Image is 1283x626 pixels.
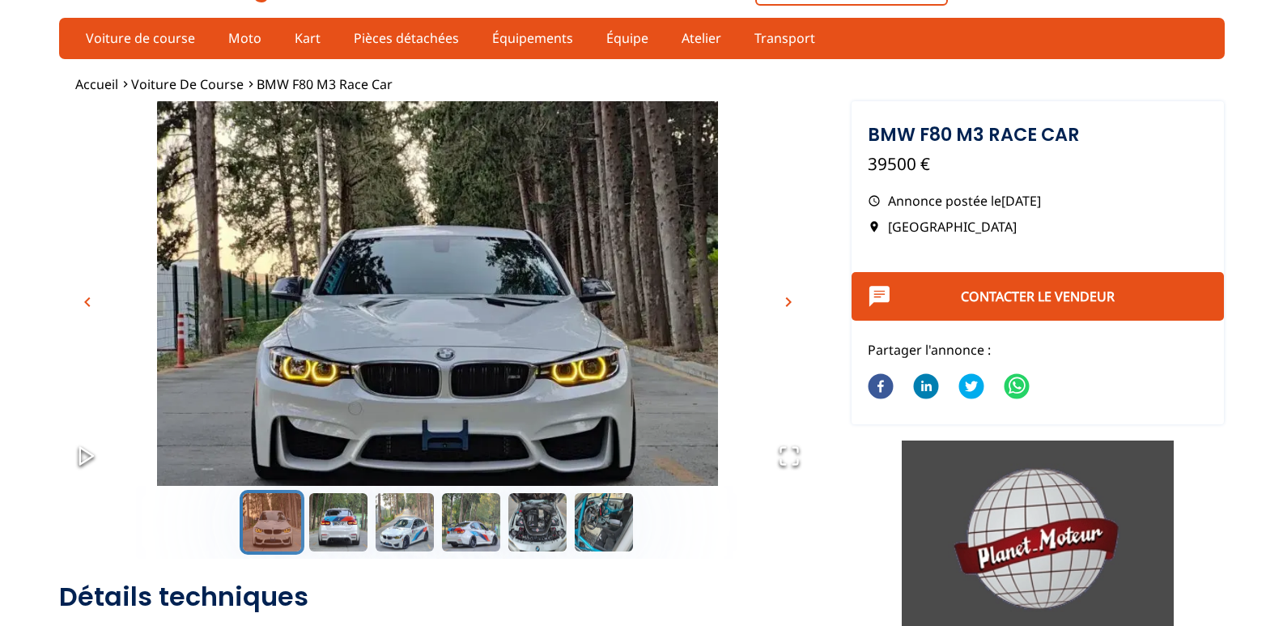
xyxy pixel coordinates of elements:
[59,490,817,555] div: Thumbnail Navigation
[78,292,97,312] span: chevron_left
[343,24,469,52] a: Pièces détachées
[571,490,636,555] button: Go to Slide 6
[131,75,244,93] a: Voiture de course
[240,490,304,555] button: Go to Slide 1
[958,364,984,412] button: twitter
[744,24,826,52] a: Transport
[961,287,1115,305] a: Contacter le vendeur
[257,75,393,93] a: BMW F80 M3 Race Car
[439,490,503,555] button: Go to Slide 4
[852,272,1225,321] button: Contacter le vendeur
[776,290,801,314] button: chevron_right
[59,101,817,522] img: image
[779,292,798,312] span: chevron_right
[868,192,1209,210] p: Annonce postée le [DATE]
[596,24,659,52] a: Équipe
[868,152,1209,176] p: 39500 €
[59,101,817,486] div: Go to Slide 1
[59,581,817,613] h2: Détails techniques
[306,490,371,555] button: Go to Slide 2
[284,24,331,52] a: Kart
[868,218,1209,236] p: [GEOGRAPHIC_DATA]
[868,364,894,412] button: facebook
[762,428,817,486] button: Open Fullscreen
[75,24,206,52] a: Voiture de course
[913,364,939,412] button: linkedin
[505,490,570,555] button: Go to Slide 5
[671,24,732,52] a: Atelier
[482,24,584,52] a: Équipements
[372,490,437,555] button: Go to Slide 3
[59,428,114,486] button: Play or Pause Slideshow
[868,341,1209,359] p: Partager l'annonce :
[1004,364,1030,412] button: whatsapp
[75,75,118,93] a: Accueil
[218,24,272,52] a: Moto
[75,290,100,314] button: chevron_left
[868,126,1209,143] h1: BMW F80 M3 Race Car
